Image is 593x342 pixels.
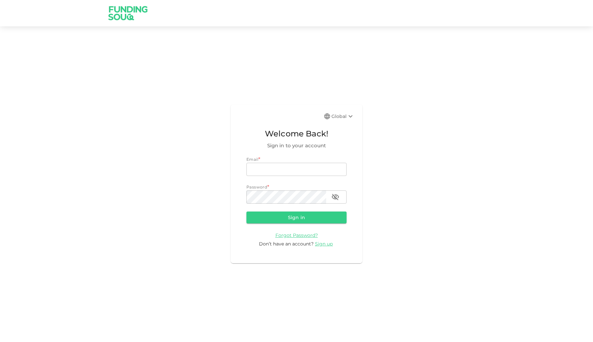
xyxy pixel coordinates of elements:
[246,190,326,204] input: password
[246,185,267,189] span: Password
[331,112,354,120] div: Global
[275,232,318,238] a: Forgot Password?
[315,241,333,247] span: Sign up
[246,142,347,150] span: Sign in to your account
[246,128,347,140] span: Welcome Back!
[246,212,347,223] button: Sign in
[246,157,258,162] span: Email
[246,163,347,176] input: email
[259,241,314,247] span: Don’t have an account?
